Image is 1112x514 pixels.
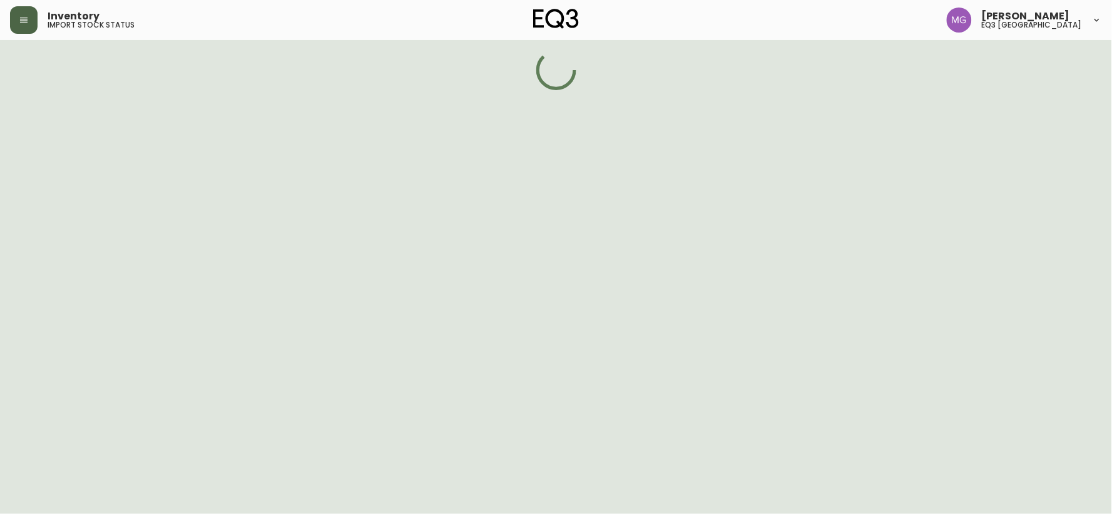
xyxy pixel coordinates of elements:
img: logo [533,9,579,29]
span: Inventory [48,11,99,21]
h5: eq3 [GEOGRAPHIC_DATA] [982,21,1082,29]
h5: import stock status [48,21,135,29]
span: [PERSON_NAME] [982,11,1070,21]
img: de8837be2a95cd31bb7c9ae23fe16153 [947,8,972,33]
